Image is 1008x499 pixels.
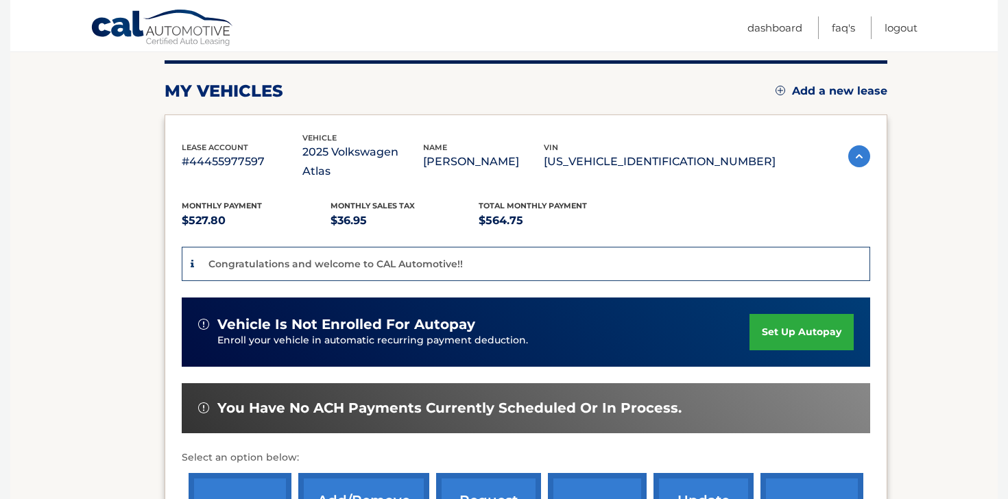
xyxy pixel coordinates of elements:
p: [US_VEHICLE_IDENTIFICATION_NUMBER] [544,152,776,171]
a: FAQ's [832,16,855,39]
span: name [423,143,447,152]
p: Enroll your vehicle in automatic recurring payment deduction. [217,333,749,348]
p: 2025 Volkswagen Atlas [302,143,423,181]
span: lease account [182,143,248,152]
img: add.svg [776,86,785,95]
h2: my vehicles [165,81,283,101]
a: Add a new lease [776,84,887,98]
img: alert-white.svg [198,402,209,413]
span: Monthly Payment [182,201,262,210]
img: accordion-active.svg [848,145,870,167]
span: vehicle [302,133,337,143]
img: alert-white.svg [198,319,209,330]
a: Logout [885,16,917,39]
a: Cal Automotive [91,9,235,49]
span: You have no ACH payments currently scheduled or in process. [217,400,682,417]
p: #44455977597 [182,152,302,171]
span: vin [544,143,558,152]
p: Select an option below: [182,450,870,466]
span: Monthly sales Tax [331,201,415,210]
p: $36.95 [331,211,479,230]
p: $527.80 [182,211,331,230]
span: Total Monthly Payment [479,201,587,210]
a: set up autopay [749,314,854,350]
a: Dashboard [747,16,802,39]
p: [PERSON_NAME] [423,152,544,171]
p: Congratulations and welcome to CAL Automotive!! [208,258,463,270]
p: $564.75 [479,211,627,230]
span: vehicle is not enrolled for autopay [217,316,475,333]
